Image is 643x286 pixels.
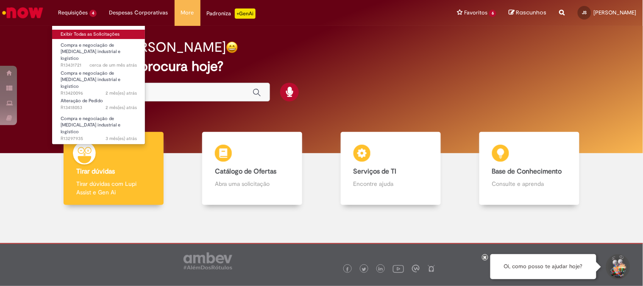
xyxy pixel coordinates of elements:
[181,8,194,17] span: More
[106,135,137,142] span: 3 mês(es) atrás
[61,42,120,62] span: Compra e negociação de [MEDICAL_DATA] industrial e logístico
[61,90,137,97] span: R13420096
[215,167,276,176] b: Catálogo de Ofertas
[45,132,183,205] a: Tirar dúvidas Tirar dúvidas com Lupi Assist e Gen Ai
[379,267,383,272] img: logo_footer_linkedin.png
[226,41,238,53] img: happy-face.png
[52,114,145,132] a: Aberto R13297935 : Compra e negociação de Capex industrial e logístico
[464,8,487,17] span: Favoritos
[207,8,256,19] div: Padroniza
[106,135,137,142] time: 16/07/2025 10:15:16
[52,69,145,87] a: Aberto R13420096 : Compra e negociação de Capex industrial e logístico
[362,267,366,272] img: logo_footer_twitter.png
[1,4,45,21] img: ServiceNow
[582,10,587,15] span: JS
[516,8,547,17] span: Rascunhos
[215,179,289,188] p: Abra uma solicitação
[89,10,97,17] span: 4
[492,167,562,176] b: Base de Conhecimento
[594,9,637,16] span: [PERSON_NAME]
[61,62,137,69] span: R13431721
[52,30,145,39] a: Exibir Todas as Solicitações
[393,263,404,274] img: logo_footer_youtube.png
[605,254,630,280] button: Iniciar Conversa de Suporte
[354,179,428,188] p: Encontre ajuda
[61,70,120,90] span: Compra e negociação de [MEDICAL_DATA] industrial e logístico
[89,62,137,68] span: cerca de um mês atrás
[61,98,103,104] span: Alteração de Pedido
[428,265,435,272] img: logo_footer_naosei.png
[183,132,322,205] a: Catálogo de Ofertas Abra uma solicitação
[58,8,88,17] span: Requisições
[61,115,120,135] span: Compra e negociação de [MEDICAL_DATA] industrial e logístico
[106,90,137,96] time: 15/08/2025 10:39:50
[106,104,137,111] time: 14/08/2025 14:59:16
[52,25,145,145] ul: Requisições
[492,179,567,188] p: Consulte e aprenda
[61,104,137,111] span: R13418053
[52,41,145,59] a: Aberto R13431721 : Compra e negociação de Capex industrial e logístico
[52,96,145,112] a: Aberto R13418053 : Alteração de Pedido
[61,135,137,142] span: R13297935
[509,9,547,17] a: Rascunhos
[322,132,460,205] a: Serviços de TI Encontre ajuda
[184,252,232,269] img: logo_footer_ambev_rotulo_gray.png
[64,59,579,74] h2: O que você procura hoje?
[354,167,397,176] b: Serviços de TI
[76,179,151,196] p: Tirar dúvidas com Lupi Assist e Gen Ai
[345,267,350,272] img: logo_footer_facebook.png
[412,265,420,272] img: logo_footer_workplace.png
[490,254,596,279] div: Oi, como posso te ajudar hoje?
[109,8,168,17] span: Despesas Corporativas
[235,8,256,19] p: +GenAi
[106,104,137,111] span: 2 mês(es) atrás
[76,167,115,176] b: Tirar dúvidas
[460,132,598,205] a: Base de Conhecimento Consulte e aprenda
[106,90,137,96] span: 2 mês(es) atrás
[89,62,137,68] time: 20/08/2025 10:56:01
[489,10,496,17] span: 6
